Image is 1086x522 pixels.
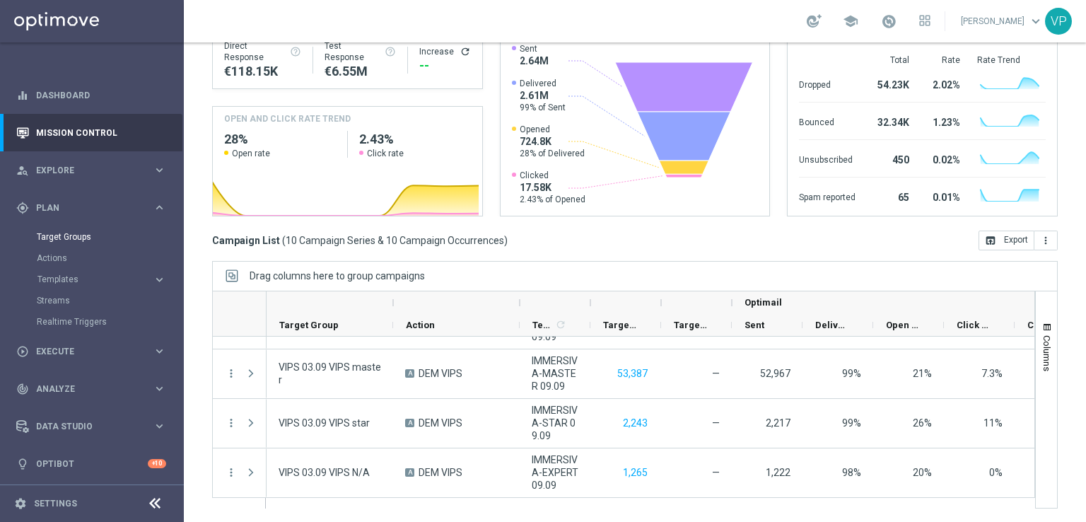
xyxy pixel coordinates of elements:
h3: Campaign List [212,234,508,247]
button: refresh [460,46,471,57]
span: IMMERSIVA-EXPERT 09.09 [532,453,578,492]
a: Streams [37,295,147,306]
span: 2.61M [520,89,566,102]
i: track_changes [16,383,29,395]
div: 450 [872,147,909,170]
button: 2,243 [621,414,649,432]
span: 1,222 [766,467,790,478]
span: A [405,419,414,427]
i: play_circle_outline [16,345,29,358]
span: Open Rate [886,320,920,330]
span: Data Studio [36,422,153,431]
div: +10 [148,459,166,468]
div: Bounced [799,110,856,132]
span: A [405,468,414,477]
span: Click Rate [957,320,991,330]
span: VIPS 03.09 VIPS N/A [279,466,370,479]
span: ) [504,234,508,247]
div: 0.02% [926,147,960,170]
div: play_circle_outline Execute keyboard_arrow_right [16,346,167,357]
i: keyboard_arrow_right [153,201,166,214]
span: Sent [745,320,764,330]
div: Analyze [16,383,153,395]
span: Delivery Rate = Delivered / Sent [842,368,861,379]
span: Opened [520,124,585,135]
span: Open Rate = Opened / Delivered [913,467,932,478]
div: Mission Control [16,114,166,151]
button: 53,387 [616,365,649,383]
i: equalizer [16,89,29,102]
div: Rate Trend [977,54,1046,66]
span: 99% of Sent [520,102,566,113]
div: Templates [37,275,153,284]
span: keyboard_arrow_down [1028,13,1044,29]
button: gps_fixed Plan keyboard_arrow_right [16,202,167,214]
span: Sent [520,43,549,54]
span: Target Group [279,320,339,330]
div: 65 [872,185,909,207]
div: Realtime Triggers [37,311,182,332]
h4: OPEN AND CLICK RATE TREND [224,112,351,125]
div: Templates [37,269,182,290]
a: Settings [34,499,77,508]
span: Clicked [1027,320,1061,330]
div: Plan [16,202,153,214]
multiple-options-button: Export to CSV [979,234,1058,245]
span: DEM VIPS [419,367,462,380]
button: Data Studio keyboard_arrow_right [16,421,167,432]
div: 2.02% [926,72,960,95]
span: A [405,369,414,378]
span: 724.8K [520,135,585,148]
span: Calculate column [553,317,566,332]
button: lightbulb Optibot +10 [16,458,167,470]
span: Delivery Rate = Delivered / Sent [842,417,861,429]
div: -- [419,57,471,74]
a: Target Groups [37,231,147,243]
span: IMMERSIVA-STAR 09.09 [532,404,578,442]
span: ( [282,234,286,247]
span: Optimail [745,297,782,308]
i: open_in_browser [985,235,996,246]
div: Press SPACE to select this row. [213,349,267,399]
span: Delivered [520,78,566,89]
span: Clicked [520,170,585,181]
i: settings [14,497,27,510]
span: Drag columns here to group campaigns [250,270,425,282]
span: Open rate [232,148,270,159]
i: keyboard_arrow_right [153,419,166,433]
div: Increase [419,46,471,57]
span: Delivery Rate = Delivered / Sent [842,467,861,478]
div: Templates keyboard_arrow_right [37,274,167,285]
button: 1,265 [621,464,649,482]
span: 52,967 [760,368,790,379]
button: open_in_browser Export [979,231,1034,250]
button: more_vert [225,417,238,429]
span: Action [406,320,435,330]
div: Data Studio [16,420,153,433]
a: Realtime Triggers [37,316,147,327]
div: Streams [37,290,182,311]
button: more_vert [1034,231,1058,250]
span: IMMERSIVA-MASTER 09.09 [532,354,578,393]
span: Execute [36,347,153,356]
div: Optibot [16,445,166,482]
i: lightbulb [16,458,29,470]
div: VP [1045,8,1072,35]
span: 2.64M [520,54,549,67]
i: more_vert [225,466,238,479]
div: Unsubscribed [799,147,856,170]
div: Actions [37,248,182,269]
div: Press SPACE to select this row. [213,399,267,448]
i: more_vert [225,367,238,380]
a: Actions [37,253,147,264]
h2: 2.43% [359,131,471,148]
button: Mission Control [16,127,167,139]
i: gps_fixed [16,202,29,214]
div: Row Groups [250,270,425,282]
button: person_search Explore keyboard_arrow_right [16,165,167,176]
span: — [712,467,720,478]
i: person_search [16,164,29,177]
div: Rate [926,54,960,66]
